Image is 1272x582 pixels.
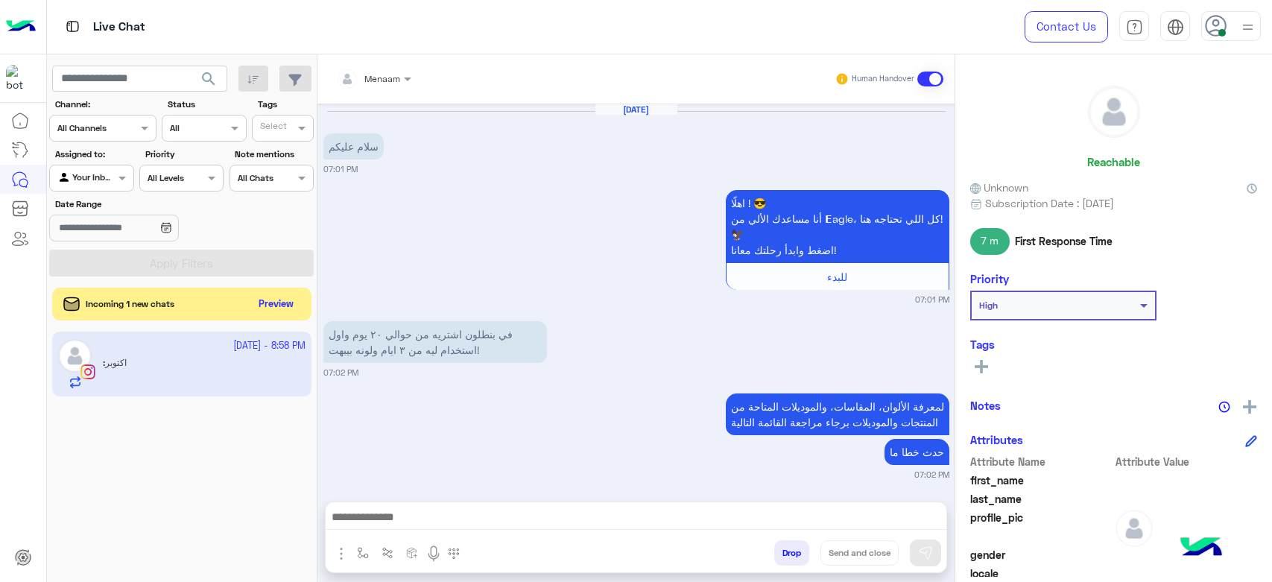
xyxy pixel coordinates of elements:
span: First Response Time [1015,233,1113,249]
span: last_name [970,491,1113,507]
button: select flow [351,540,376,565]
span: null [1116,566,1258,581]
span: null [1116,547,1258,563]
span: Incoming 1 new chats [86,297,174,311]
img: tab [1126,19,1143,36]
span: Attribute Value [1116,454,1258,469]
span: 7 m [970,228,1010,255]
label: Assigned to: [55,148,132,161]
small: Human Handover [852,73,914,85]
button: search [191,66,227,98]
img: defaultAdmin.png [1116,510,1153,547]
a: tab [1119,11,1149,42]
span: gender [970,547,1113,563]
label: Note mentions [235,148,311,161]
button: Send and close [820,540,899,566]
button: Preview [253,294,300,315]
button: Trigger scenario [376,540,400,565]
button: Drop [774,540,809,566]
label: Channel: [55,98,155,111]
label: Date Range [55,197,222,211]
p: 5/10/2025, 7:02 PM [726,393,949,435]
img: make a call [448,548,460,560]
span: first_name [970,472,1113,488]
label: Tags [258,98,312,111]
span: Attribute Name [970,454,1113,469]
h6: [DATE] [595,104,677,115]
label: Priority [145,148,222,161]
img: add [1243,400,1256,414]
span: Menaam [364,73,400,84]
p: 5/10/2025, 7:02 PM [885,439,949,465]
div: Select [258,119,287,136]
h6: Reachable [1087,155,1140,168]
p: 5/10/2025, 7:01 PM [323,133,384,159]
a: Contact Us [1025,11,1108,42]
span: profile_pic [970,510,1113,544]
p: Live Chat [93,17,145,37]
img: notes [1218,401,1230,413]
img: send voice note [425,545,443,563]
p: 5/10/2025, 7:02 PM [323,321,547,363]
h6: Notes [970,399,1001,412]
img: create order [406,547,418,559]
img: select flow [357,547,369,559]
h6: Priority [970,272,1009,285]
img: Trigger scenario [382,547,393,559]
span: Subscription Date : [DATE] [985,195,1114,211]
span: للبدء [827,271,847,283]
img: send attachment [332,545,350,563]
small: 07:02 PM [914,469,949,481]
img: send message [918,545,933,560]
h6: Tags [970,338,1257,351]
img: tab [63,17,82,36]
img: profile [1238,18,1257,37]
span: Unknown [970,180,1028,195]
button: Apply Filters [49,250,314,276]
label: Status [168,98,244,111]
img: defaultAdmin.png [1089,86,1139,137]
h6: Attributes [970,433,1023,446]
span: locale [970,566,1113,581]
img: Logo [6,11,36,42]
img: tab [1167,19,1184,36]
button: create order [400,540,425,565]
small: 07:01 PM [915,294,949,306]
img: 713415422032625 [6,65,33,92]
span: search [200,70,218,88]
small: 07:02 PM [323,367,358,379]
img: hulul-logo.png [1175,522,1227,575]
small: 07:01 PM [323,163,358,175]
p: 5/10/2025, 7:01 PM [726,190,949,263]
